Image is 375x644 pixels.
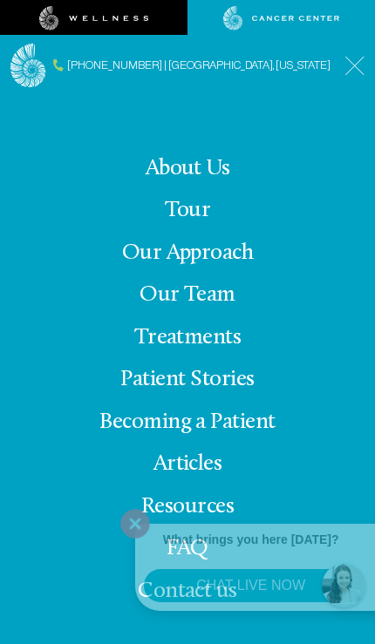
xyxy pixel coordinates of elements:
[140,283,235,307] a: Our Team
[134,326,242,349] a: Treatments
[122,241,254,265] a: Our Approach
[67,58,331,74] span: [PHONE_NUMBER] | [GEOGRAPHIC_DATA], [US_STATE]
[99,410,276,434] a: Becoming a Patient
[10,44,46,88] img: logo
[344,56,365,76] img: icon-hamburger
[138,580,237,603] span: Contact us
[165,199,211,222] a: Tour
[141,495,234,519] a: Resources
[39,6,149,31] img: wellness
[167,537,208,560] a: FAQ
[53,57,331,74] a: [PHONE_NUMBER] | [GEOGRAPHIC_DATA], [US_STATE]
[146,157,230,180] a: About Us
[153,452,222,476] a: Articles
[223,6,340,31] img: cancer center
[120,368,254,391] a: Patient Stories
